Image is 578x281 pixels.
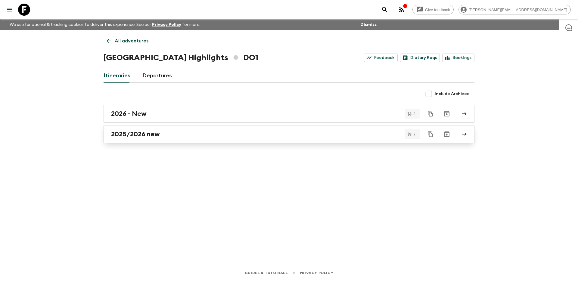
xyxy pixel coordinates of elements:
[441,108,453,120] button: Archive
[410,132,419,136] span: 7
[7,19,203,30] p: We use functional & tracking cookies to deliver this experience. See our for more.
[104,52,258,64] h1: [GEOGRAPHIC_DATA] Highlights DO1
[359,20,378,29] button: Dismiss
[410,112,419,116] span: 2
[152,23,181,27] a: Privacy Policy
[379,4,391,16] button: search adventures
[104,125,474,143] a: 2025/2026 new
[115,37,148,45] p: All adventures
[245,270,288,276] a: Guides & Tutorials
[364,54,398,62] a: Feedback
[422,8,453,12] span: Give feedback
[300,270,333,276] a: Privacy Policy
[458,5,571,14] div: [PERSON_NAME][EMAIL_ADDRESS][DOMAIN_NAME]
[465,8,570,12] span: [PERSON_NAME][EMAIL_ADDRESS][DOMAIN_NAME]
[412,5,454,14] a: Give feedback
[142,69,172,83] a: Departures
[104,69,130,83] a: Itineraries
[400,54,440,62] a: Dietary Reqs
[104,35,152,47] a: All adventures
[4,4,16,16] button: menu
[111,130,160,138] h2: 2025/2026 new
[425,129,436,140] button: Duplicate
[441,128,453,140] button: Archive
[104,105,474,123] a: 2026 - New
[435,91,470,97] span: Include Archived
[425,108,436,119] button: Duplicate
[442,54,474,62] a: Bookings
[111,110,147,118] h2: 2026 - New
